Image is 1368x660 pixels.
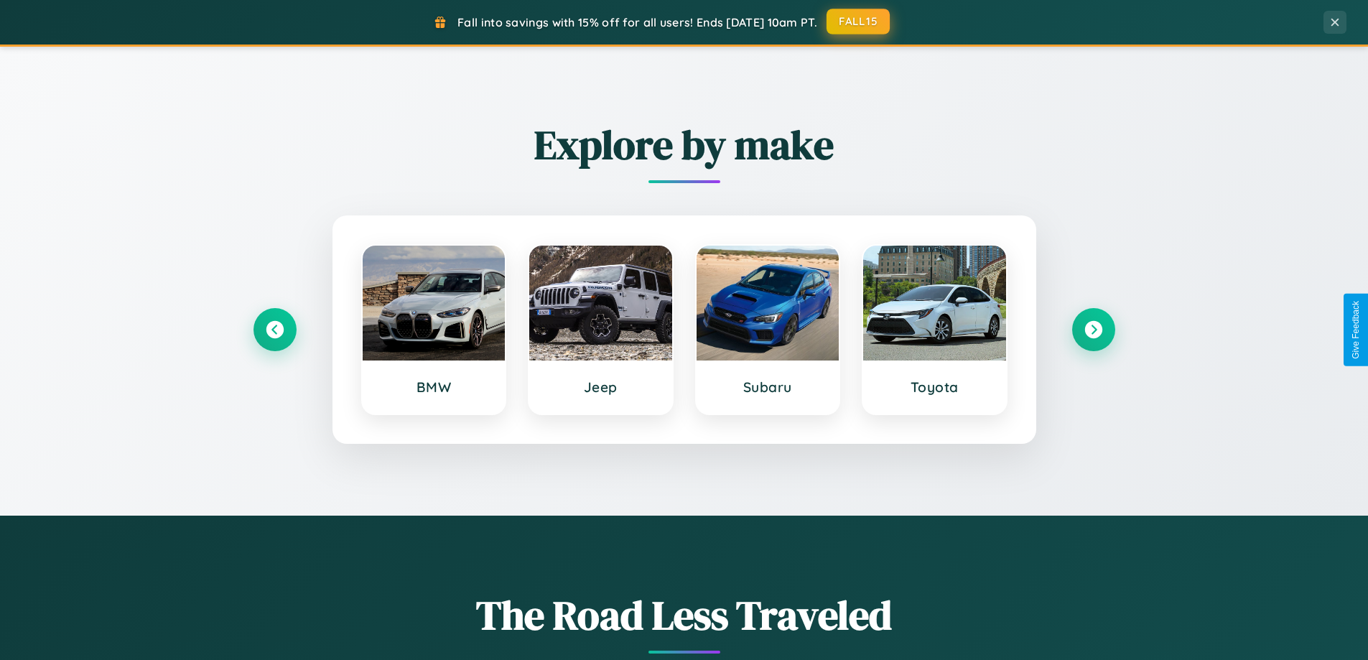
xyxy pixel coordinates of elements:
h3: Jeep [544,378,658,396]
h3: BMW [377,378,491,396]
button: FALL15 [827,9,890,34]
div: Give Feedback [1351,301,1361,359]
span: Fall into savings with 15% off for all users! Ends [DATE] 10am PT. [457,15,817,29]
h3: Toyota [878,378,992,396]
h1: The Road Less Traveled [253,587,1115,643]
h2: Explore by make [253,117,1115,172]
h3: Subaru [711,378,825,396]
